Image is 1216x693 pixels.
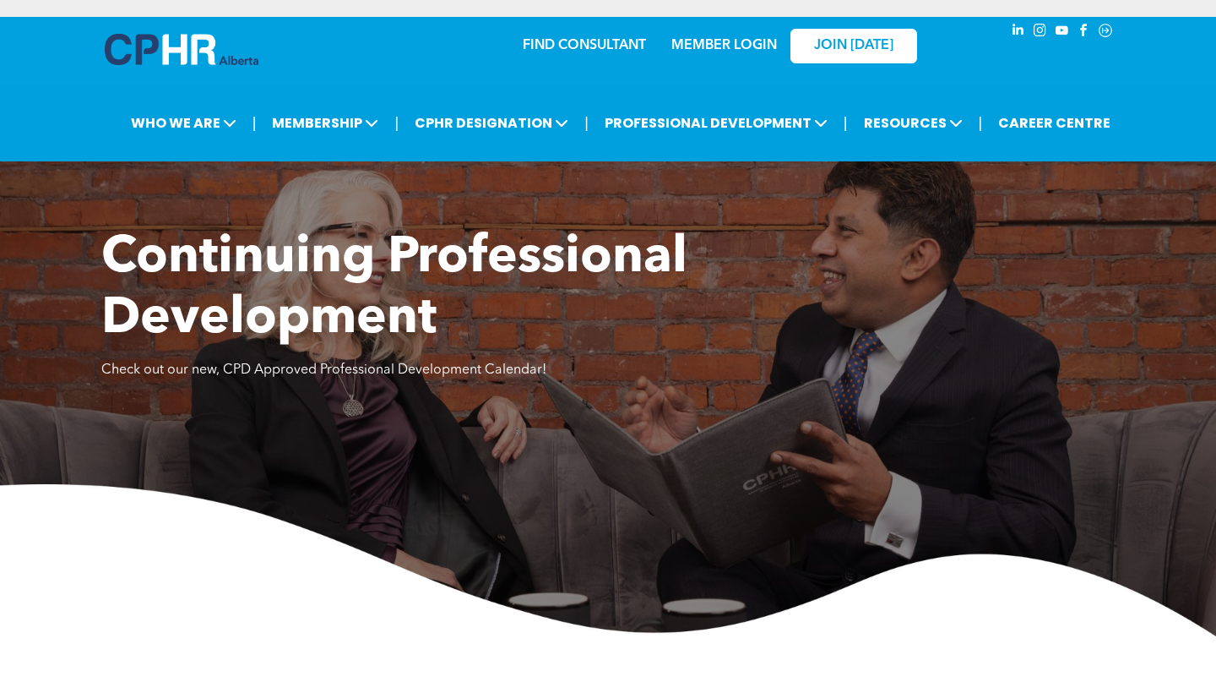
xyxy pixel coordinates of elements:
img: A blue and white logo for cp alberta [105,34,258,65]
li: | [252,106,257,140]
a: MEMBER LOGIN [671,39,777,52]
a: youtube [1052,21,1071,44]
span: PROFESSIONAL DEVELOPMENT [600,107,833,139]
li: | [844,106,848,140]
li: | [584,106,589,140]
a: CAREER CENTRE [993,107,1116,139]
span: RESOURCES [859,107,968,139]
a: instagram [1030,21,1049,44]
span: CPHR DESIGNATION [410,107,573,139]
a: JOIN [DATE] [790,29,917,63]
a: FIND CONSULTANT [523,39,646,52]
span: Continuing Professional Development [101,233,687,345]
a: facebook [1074,21,1093,44]
span: JOIN [DATE] [814,38,893,54]
span: Check out our new, CPD Approved Professional Development Calendar! [101,363,546,377]
li: | [979,106,983,140]
li: | [394,106,399,140]
a: Social network [1096,21,1115,44]
span: MEMBERSHIP [267,107,383,139]
a: linkedin [1008,21,1027,44]
span: WHO WE ARE [126,107,242,139]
